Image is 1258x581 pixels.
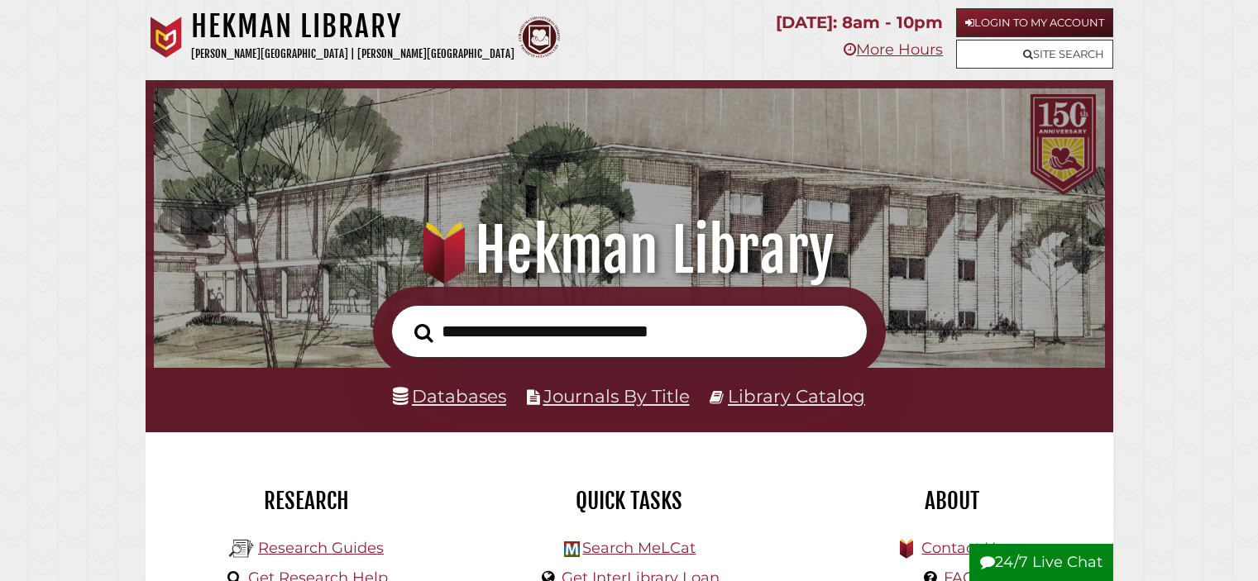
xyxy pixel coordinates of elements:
[191,45,514,64] p: [PERSON_NAME][GEOGRAPHIC_DATA] | [PERSON_NAME][GEOGRAPHIC_DATA]
[921,539,1003,557] a: Contact Us
[803,487,1101,515] h2: About
[414,322,433,342] i: Search
[158,487,456,515] h2: Research
[519,17,560,58] img: Calvin Theological Seminary
[481,487,778,515] h2: Quick Tasks
[191,8,514,45] h1: Hekman Library
[564,541,580,557] img: Hekman Library Logo
[543,385,690,407] a: Journals By Title
[406,318,442,347] button: Search
[582,539,696,557] a: Search MeLCat
[172,214,1085,287] h1: Hekman Library
[258,539,384,557] a: Research Guides
[956,40,1113,69] a: Site Search
[393,385,506,407] a: Databases
[229,536,254,561] img: Hekman Library Logo
[956,8,1113,37] a: Login to My Account
[146,17,187,58] img: Calvin University
[776,8,943,37] p: [DATE]: 8am - 10pm
[844,40,943,59] a: More Hours
[728,385,865,407] a: Library Catalog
